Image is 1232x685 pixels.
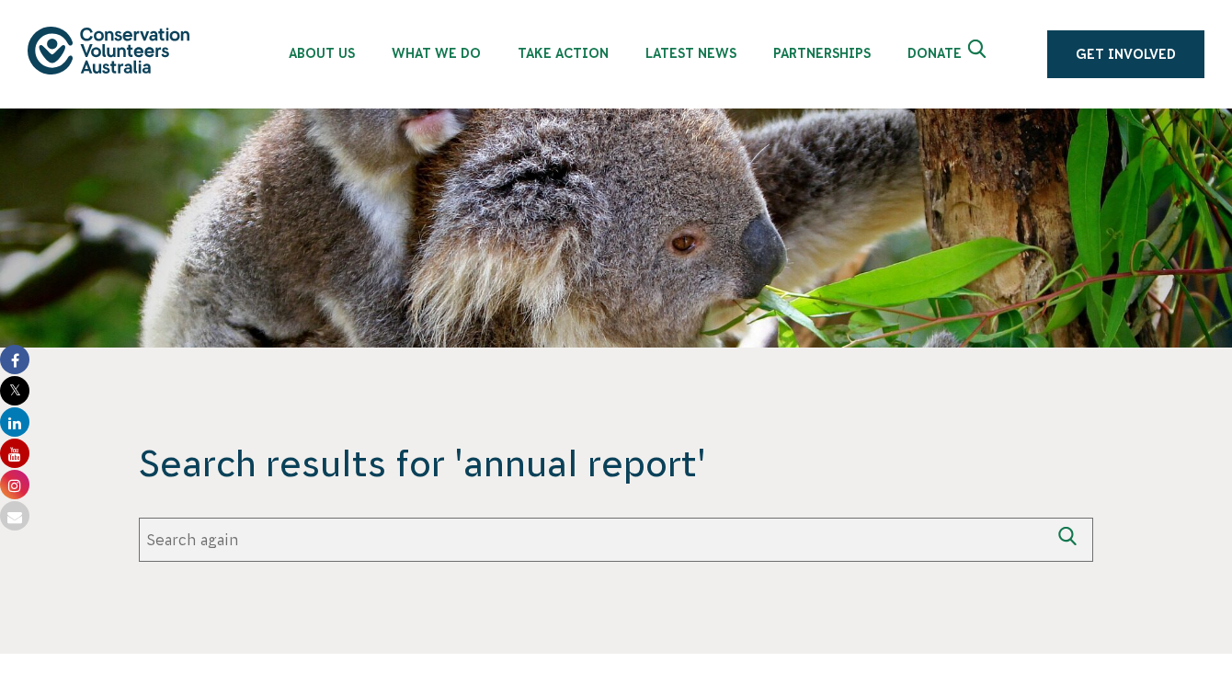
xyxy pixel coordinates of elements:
[289,46,355,61] span: About Us
[645,46,736,61] span: Latest News
[968,40,991,69] span: Expand search box
[518,46,609,61] span: Take Action
[28,27,189,74] img: logo.svg
[392,46,481,61] span: What We Do
[907,46,962,61] span: Donate
[1047,30,1204,78] a: Get Involved
[957,32,1001,76] button: Expand search box Close search box
[773,46,871,61] span: Partnerships
[139,440,1093,487] span: Search results for 'annual report'
[139,518,1049,562] input: Search again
